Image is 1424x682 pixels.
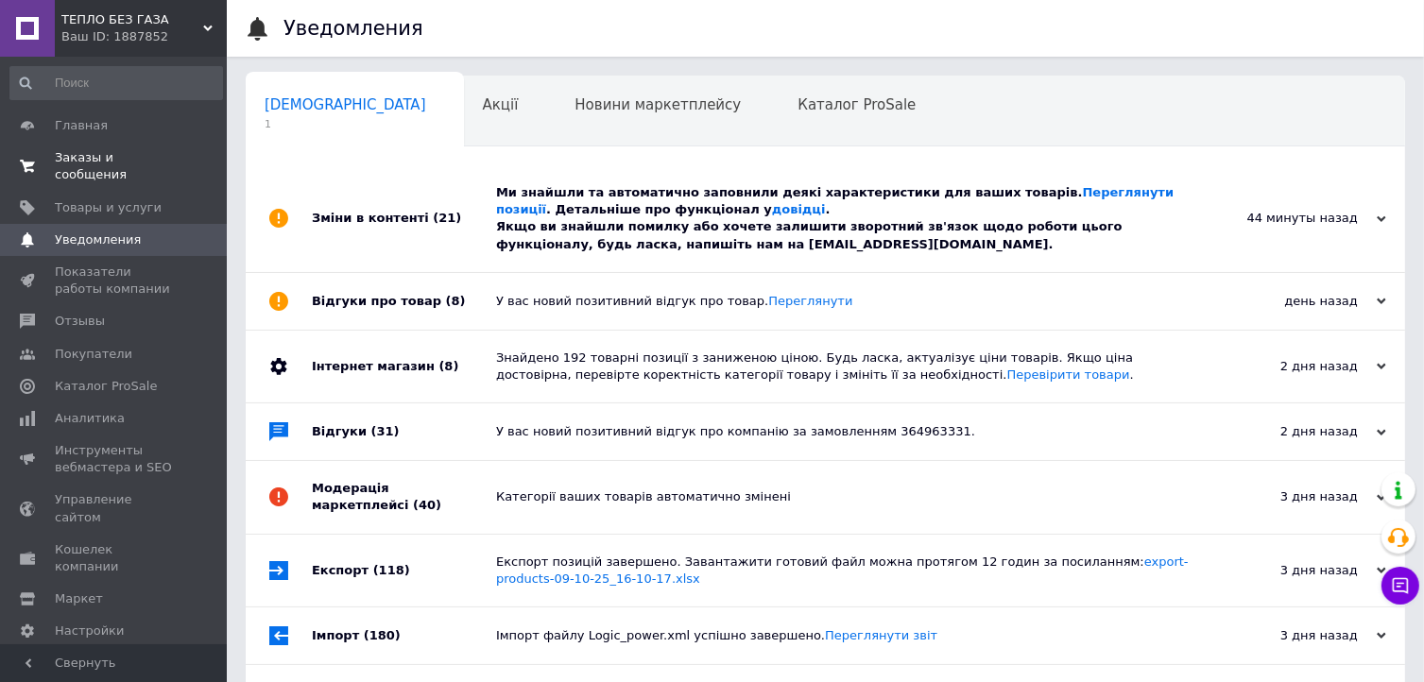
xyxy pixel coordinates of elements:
[312,331,496,402] div: Інтернет магазин
[312,403,496,460] div: Відгуки
[1007,367,1130,382] a: Перевірити товари
[496,350,1197,384] div: Знайдено 192 товарні позиції з заниженою ціною. Будь ласка, актуалізує ціни товарів. Якщо ціна до...
[496,184,1197,253] div: Ми знайшли та автоматично заповнили деякі характеристики для ваших товарів. . Детальніше про функ...
[483,96,519,113] span: Акції
[283,17,423,40] h1: Уведомления
[772,202,826,216] a: довідці
[438,359,458,373] span: (8)
[55,264,175,298] span: Показатели работы компании
[1197,627,1386,644] div: 3 дня назад
[825,628,937,642] a: Переглянути звіт
[312,461,496,533] div: Модерація маркетплейсі
[496,554,1189,586] a: export-products-09-10-25_16-10-17.xlsx
[446,294,466,308] span: (8)
[1197,293,1386,310] div: день назад
[55,491,175,525] span: Управление сайтом
[312,273,496,330] div: Відгуки про товар
[1197,358,1386,375] div: 2 дня назад
[575,96,741,113] span: Новини маркетплейсу
[371,424,400,438] span: (31)
[496,423,1197,440] div: У вас новий позитивний відгук про компанію за замовленням 364963331.
[61,11,203,28] span: ТЕПЛО БЕЗ ГАЗА
[433,211,461,225] span: (21)
[55,346,132,363] span: Покупатели
[496,627,1197,644] div: Імпорт файлу Logic_power.xml успішно завершено.
[364,628,401,642] span: (180)
[1197,562,1386,579] div: 3 дня назад
[373,563,410,577] span: (118)
[265,117,426,131] span: 1
[55,149,175,183] span: Заказы и сообщения
[55,442,175,476] span: Инструменты вебмастера и SEO
[55,622,124,639] span: Настройки
[1197,210,1386,227] div: 44 минуты назад
[496,293,1197,310] div: У вас новий позитивний відгук про товар.
[496,554,1197,588] div: Експорт позицій завершено. Завантажити готовий файл можна протягом 12 годин за посиланням:
[55,313,105,330] span: Отзывы
[55,590,103,607] span: Маркет
[768,294,852,308] a: Переглянути
[1381,567,1419,605] button: Чат с покупателем
[798,96,916,113] span: Каталог ProSale
[61,28,227,45] div: Ваш ID: 1887852
[55,378,157,395] span: Каталог ProSale
[55,199,162,216] span: Товары и услуги
[9,66,223,100] input: Поиск
[413,498,441,512] span: (40)
[55,410,125,427] span: Аналитика
[55,541,175,575] span: Кошелек компании
[496,488,1197,505] div: Категорії ваших товарів автоматично змінені
[55,231,141,248] span: Уведомления
[312,535,496,606] div: Експорт
[1197,488,1386,505] div: 3 дня назад
[1197,423,1386,440] div: 2 дня назад
[55,117,108,134] span: Главная
[312,607,496,664] div: Імпорт
[312,165,496,272] div: Зміни в контенті
[265,96,426,113] span: [DEMOGRAPHIC_DATA]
